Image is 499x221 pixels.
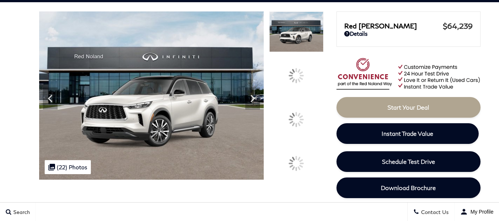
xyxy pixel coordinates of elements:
[45,160,91,174] div: (22) Photos
[336,97,481,118] a: Start Your Deal
[382,130,433,137] span: Instant Trade Value
[269,11,323,52] img: New 2025 2T MJST WHTE INFINITI AUTOGRAPH AWD image 1
[344,30,473,37] a: Details
[443,21,473,30] span: $64,239
[455,203,499,221] button: user-profile-menu
[382,158,435,165] span: Schedule Test Drive
[381,184,436,191] span: Download Brochure
[336,177,481,198] a: Download Brochure
[336,151,481,172] a: Schedule Test Drive
[468,209,493,215] span: My Profile
[419,209,449,215] span: Contact Us
[336,123,479,144] a: Instant Trade Value
[387,104,429,111] span: Start Your Deal
[344,21,473,30] a: Red [PERSON_NAME] $64,239
[39,11,264,180] img: New 2025 2T MJST WHTE INFINITI AUTOGRAPH AWD image 1
[344,22,443,30] span: Red [PERSON_NAME]
[11,209,30,215] span: Search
